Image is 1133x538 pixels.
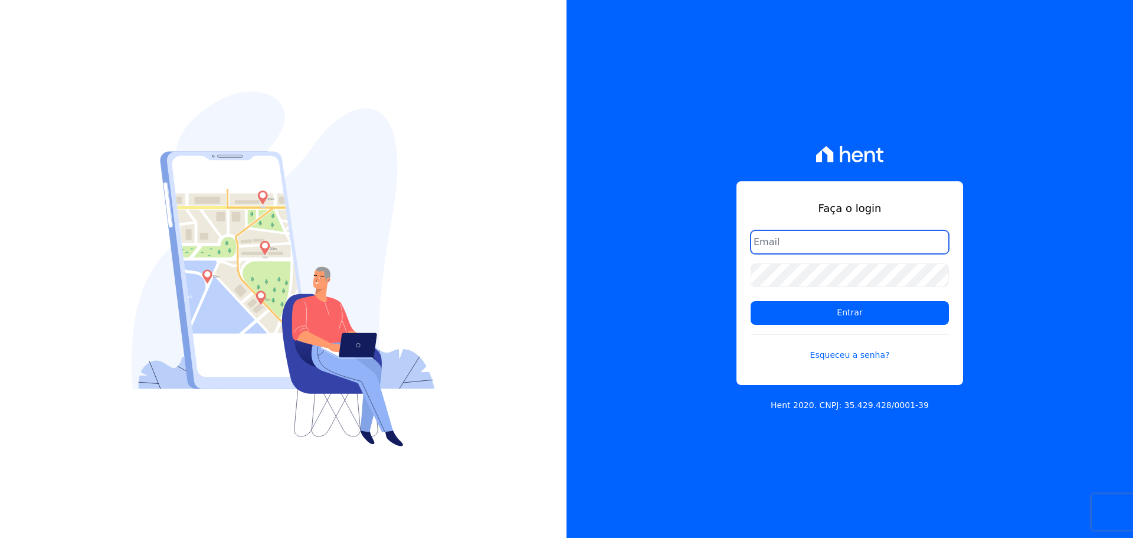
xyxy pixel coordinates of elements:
[751,200,949,216] h1: Faça o login
[751,230,949,254] input: Email
[751,334,949,361] a: Esqueceu a senha?
[751,301,949,325] input: Entrar
[771,399,929,412] p: Hent 2020. CNPJ: 35.429.428/0001-39
[132,92,435,446] img: Login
